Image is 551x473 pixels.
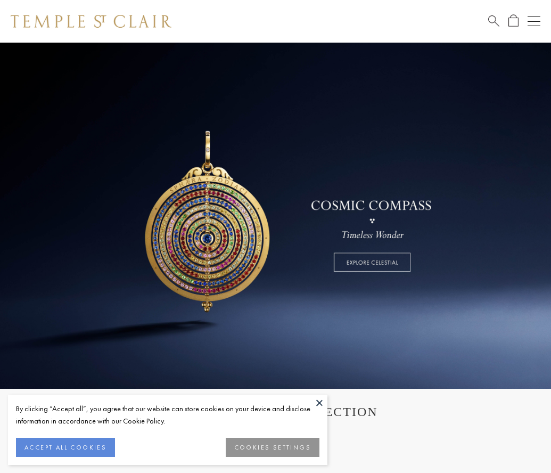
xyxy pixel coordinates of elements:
a: Search [488,14,499,28]
a: Open Shopping Bag [508,14,519,28]
div: By clicking “Accept all”, you agree that our website can store cookies on your device and disclos... [16,403,319,427]
button: ACCEPT ALL COOKIES [16,438,115,457]
img: Temple St. Clair [11,15,171,28]
button: Open navigation [528,15,540,28]
button: COOKIES SETTINGS [226,438,319,457]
